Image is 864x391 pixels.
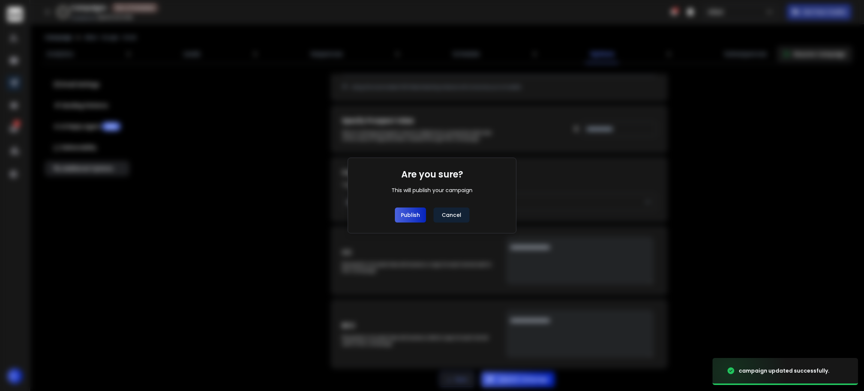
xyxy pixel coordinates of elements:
div: campaign updated successfully. [739,367,829,374]
button: Cancel [433,208,469,223]
div: This will publish your campaign [391,186,472,194]
h1: Are you sure? [401,168,463,180]
button: Publish [395,208,426,223]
